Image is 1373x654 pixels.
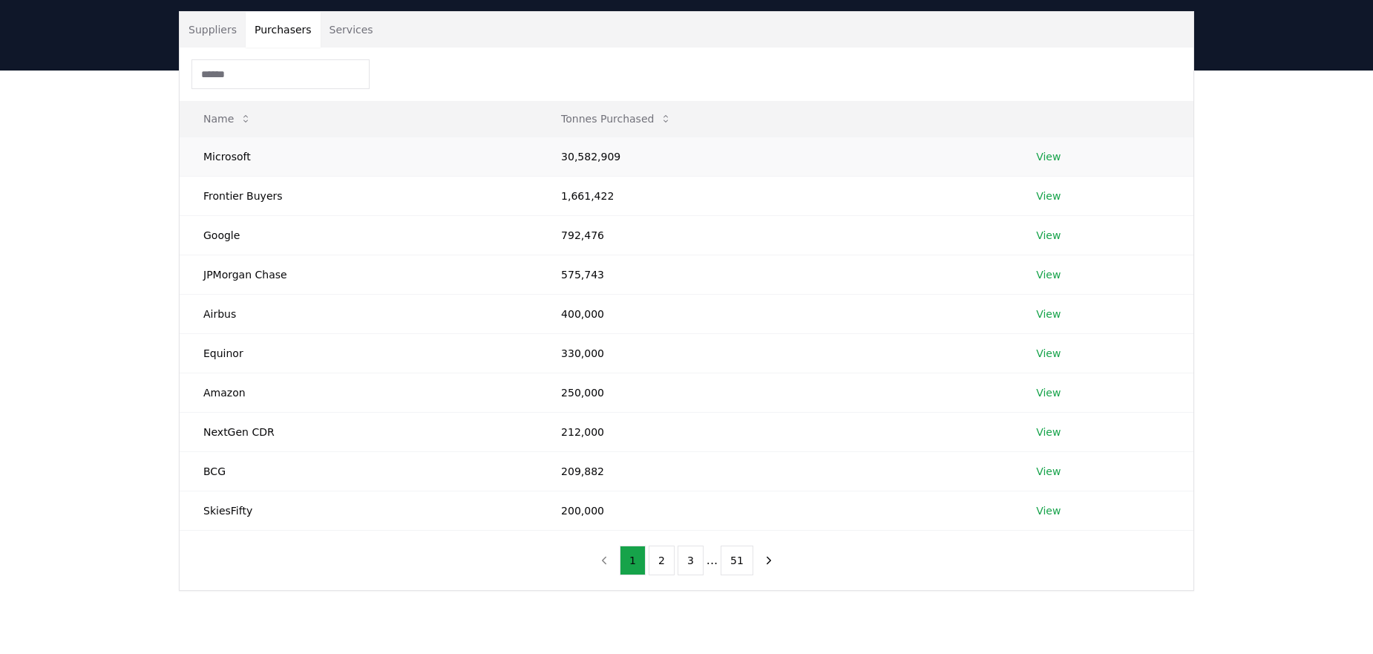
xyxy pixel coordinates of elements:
[537,294,1012,333] td: 400,000
[537,215,1012,255] td: 792,476
[721,546,753,575] button: 51
[649,546,675,575] button: 2
[756,546,781,575] button: next page
[537,373,1012,412] td: 250,000
[180,294,537,333] td: Airbus
[537,333,1012,373] td: 330,000
[549,104,684,134] button: Tonnes Purchased
[180,176,537,215] td: Frontier Buyers
[678,546,704,575] button: 3
[246,12,321,48] button: Purchasers
[180,255,537,294] td: JPMorgan Chase
[1036,307,1061,321] a: View
[1036,228,1061,243] a: View
[537,176,1012,215] td: 1,661,422
[180,412,537,451] td: NextGen CDR
[1036,385,1061,400] a: View
[537,255,1012,294] td: 575,743
[537,491,1012,530] td: 200,000
[537,451,1012,491] td: 209,882
[191,104,263,134] button: Name
[1036,464,1061,479] a: View
[180,215,537,255] td: Google
[1036,503,1061,518] a: View
[321,12,382,48] button: Services
[620,546,646,575] button: 1
[537,137,1012,176] td: 30,582,909
[180,373,537,412] td: Amazon
[180,451,537,491] td: BCG
[1036,149,1061,164] a: View
[180,137,537,176] td: Microsoft
[1036,425,1061,439] a: View
[1036,189,1061,203] a: View
[1036,267,1061,282] a: View
[1036,346,1061,361] a: View
[180,12,246,48] button: Suppliers
[180,333,537,373] td: Equinor
[707,552,718,569] li: ...
[537,412,1012,451] td: 212,000
[180,491,537,530] td: SkiesFifty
